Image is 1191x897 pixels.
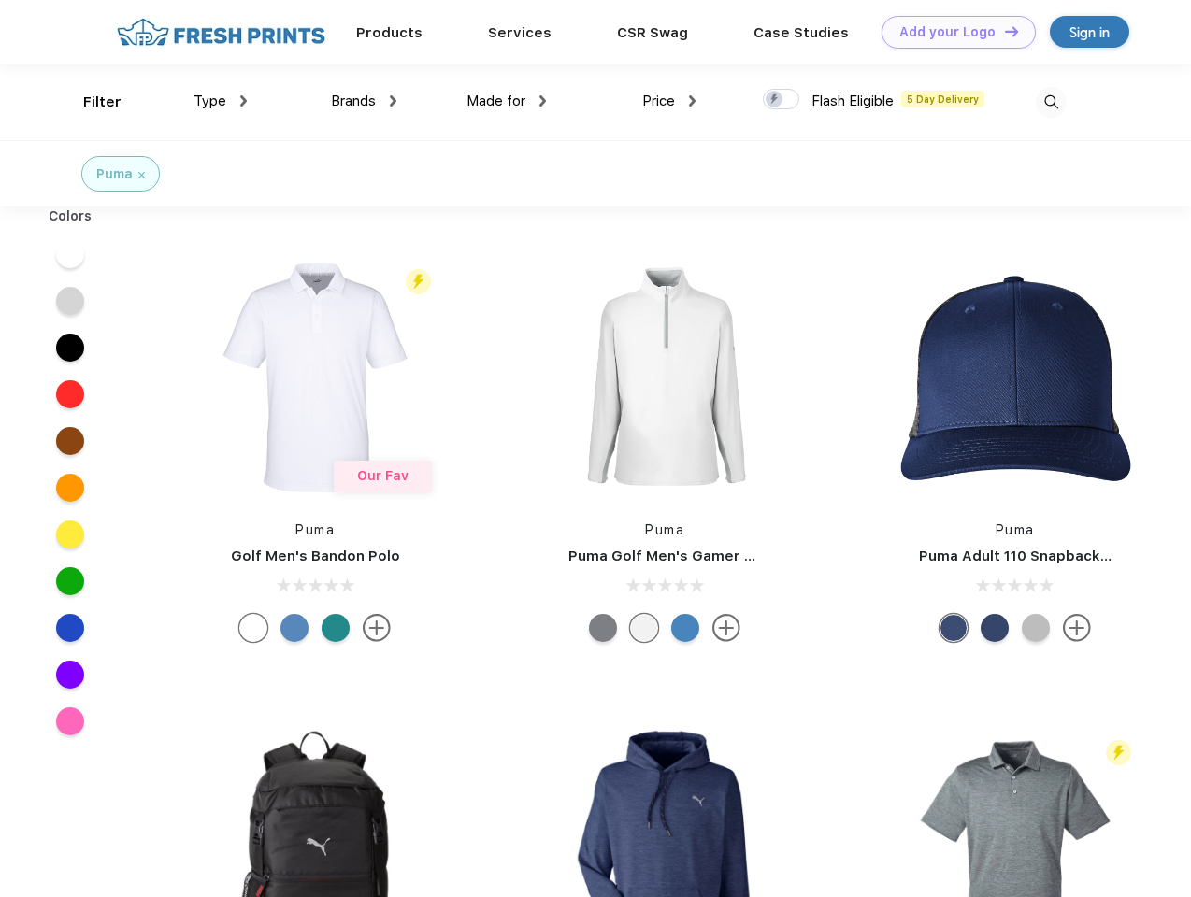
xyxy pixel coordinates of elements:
img: dropdown.png [539,95,546,107]
div: Add your Logo [899,24,996,40]
a: Puma [295,522,335,537]
img: dropdown.png [240,95,247,107]
img: desktop_search.svg [1036,87,1067,118]
span: Price [642,93,675,109]
span: Type [194,93,226,109]
div: Green Lagoon [322,614,350,642]
img: more.svg [363,614,391,642]
div: Quarry with Brt Whit [1022,614,1050,642]
img: DT [1005,26,1018,36]
a: Puma [645,522,684,537]
div: Peacoat with Qut Shd [981,614,1009,642]
img: dropdown.png [689,95,696,107]
img: flash_active_toggle.svg [406,269,431,294]
div: Quiet Shade [589,614,617,642]
span: Made for [466,93,525,109]
a: CSR Swag [617,24,688,41]
div: Colors [35,206,107,226]
img: more.svg [1063,614,1091,642]
img: more.svg [712,614,740,642]
div: Sign in [1069,21,1110,43]
div: Bright White [239,614,267,642]
div: Peacoat Qut Shd [940,614,968,642]
a: Sign in [1050,16,1129,48]
span: Brands [331,93,376,109]
div: Bright Cobalt [671,614,699,642]
span: 5 Day Delivery [901,91,984,107]
a: Puma Golf Men's Gamer Golf Quarter-Zip [568,548,864,564]
img: dropdown.png [390,95,396,107]
img: flash_active_toggle.svg [1106,740,1131,765]
a: Golf Men's Bandon Polo [231,548,400,564]
img: fo%20logo%202.webp [111,16,331,49]
span: Flash Eligible [811,93,894,109]
a: Services [488,24,552,41]
span: Our Fav [357,468,409,483]
img: filter_cancel.svg [138,172,145,178]
div: Bright White [630,614,658,642]
img: func=resize&h=266 [191,253,439,502]
div: Lake Blue [280,614,309,642]
img: func=resize&h=266 [540,253,789,502]
a: Products [356,24,423,41]
div: Filter [83,92,122,113]
a: Puma [996,522,1035,537]
img: func=resize&h=266 [891,253,1140,502]
div: Puma [96,164,133,184]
